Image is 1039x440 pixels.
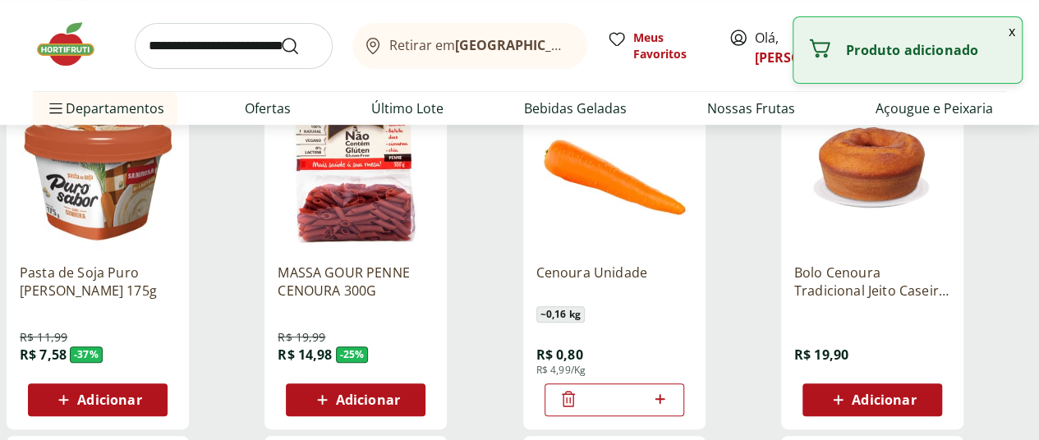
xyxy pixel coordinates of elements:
button: Retirar em[GEOGRAPHIC_DATA]/[GEOGRAPHIC_DATA] [352,23,587,69]
span: Adicionar [336,393,400,406]
span: Adicionar [852,393,916,406]
span: Meus Favoritos [633,30,709,62]
span: R$ 19,99 [278,329,325,346]
button: Menu [46,89,66,128]
span: ~ 0,16 kg [536,306,585,323]
input: search [135,23,333,69]
img: MASSA GOUR PENNE CENOURA 300G [278,94,434,250]
a: Ofertas [245,99,291,118]
span: R$ 19,90 [794,346,848,364]
a: MASSA GOUR PENNE CENOURA 300G [278,264,434,300]
span: R$ 7,58 [20,346,67,364]
span: - 37 % [70,346,103,363]
button: Submit Search [280,36,320,56]
img: Pasta de Soja Puro Sabor Cenoura 175g [20,94,176,250]
span: - 25 % [336,346,369,363]
span: Olá, [755,28,828,67]
button: Fechar notificação [1002,17,1022,45]
a: Nossas Frutas [707,99,795,118]
button: Adicionar [28,383,168,416]
span: Adicionar [77,393,141,406]
a: Bolo Cenoura Tradicional Jeito Caseiro 400g [794,264,950,300]
span: R$ 4,99/Kg [536,364,586,377]
a: Açougue e Peixaria [876,99,993,118]
a: Bebidas Geladas [524,99,627,118]
p: Produto adicionado [846,42,1009,58]
a: Meus Favoritos [607,30,709,62]
a: Pasta de Soja Puro [PERSON_NAME] 175g [20,264,176,300]
span: Retirar em [389,38,571,53]
img: Hortifruti [33,20,115,69]
span: Departamentos [46,89,164,128]
span: R$ 14,98 [278,346,332,364]
img: Cenoura Unidade [536,94,692,250]
span: R$ 0,80 [536,346,583,364]
button: Adicionar [802,383,942,416]
button: Adicionar [286,383,425,416]
b: [GEOGRAPHIC_DATA]/[GEOGRAPHIC_DATA] [455,36,732,54]
a: [PERSON_NAME] [755,48,862,66]
a: Último Lote [371,99,444,118]
a: Cenoura Unidade [536,264,692,300]
img: Bolo Cenoura Tradicional Jeito Caseiro 400g [794,94,950,250]
span: R$ 11,99 [20,329,67,346]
